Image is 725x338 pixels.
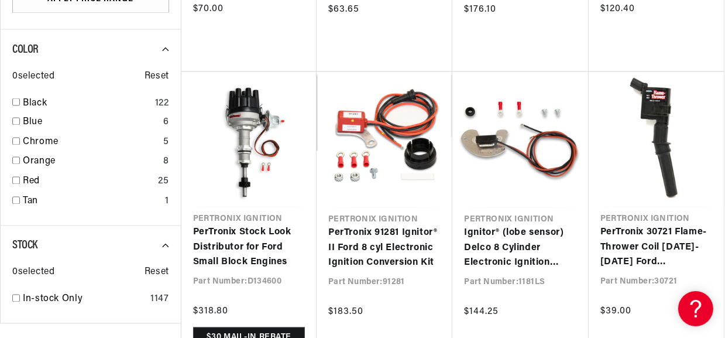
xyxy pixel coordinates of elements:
div: 1 [165,194,169,210]
a: Black [23,96,150,111]
div: 6 [163,115,169,131]
span: Color [12,44,39,56]
a: PerTronix 30721 Flame-Thrower Coil [DATE]-[DATE] Ford 4.6L/5.4L/6.8L 2- Valve COP (coil on plug) [600,226,712,271]
span: Reset [145,265,169,281]
span: 0 selected [12,69,54,84]
div: 5 [163,135,169,151]
a: Orange [23,155,159,170]
a: Chrome [23,135,159,151]
a: Ignitor® (lobe sensor) Delco 8 Cylinder Electronic Ignition Conversion Kit [464,226,576,271]
div: 1147 [150,292,169,308]
span: Stock [12,240,37,252]
div: 122 [155,96,169,111]
a: PerTronix 91281 Ignitor® II Ford 8 cyl Electronic Ignition Conversion Kit [328,226,441,271]
a: Red [23,175,153,190]
span: 0 selected [12,265,54,281]
span: Reset [145,69,169,84]
a: PerTronix Stock Look Distributor for Ford Small Block Engines [193,226,305,271]
div: 8 [163,155,169,170]
a: In-stock Only [23,292,146,308]
a: Blue [23,115,159,131]
a: Tan [23,194,160,210]
div: 25 [158,175,169,190]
